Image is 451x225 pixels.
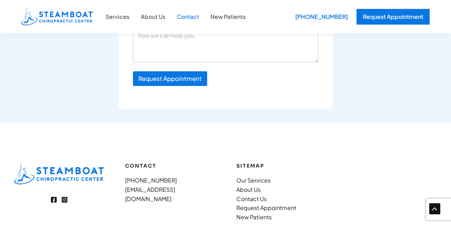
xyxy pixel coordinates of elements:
a: Our Services [236,177,271,184]
h2: Sitemap [236,163,326,169]
h2: Contact [125,163,215,169]
a: Services [100,12,135,21]
a: Request Appointment [357,9,430,25]
a: About Us [135,12,171,21]
a: [PHONE_NUMBER] [125,177,177,184]
a: [EMAIL_ADDRESS][DOMAIN_NAME] [125,186,175,203]
a: Request Appointment [236,204,296,211]
nav: Menu [236,176,326,221]
a: About Us [236,186,261,193]
a: Contact [171,12,205,21]
a: Facebook [51,196,57,203]
aside: Footer Widget 4 [236,163,326,222]
a: New Patients [236,213,272,221]
a: New Patients [205,12,251,21]
a: Instagram [61,196,68,203]
div: [PHONE_NUMBER] [290,9,353,25]
aside: Footer Widget 3 [125,163,215,204]
a: Contact Us [236,195,267,203]
a: [PHONE_NUMBER] [290,9,349,25]
button: Request Appointment [133,71,207,86]
nav: Menu [125,176,215,203]
aside: Footer Widget 1 [14,163,104,184]
img: Steamboat Chiropractic Center [21,8,93,25]
nav: Site Navigation [100,8,251,25]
